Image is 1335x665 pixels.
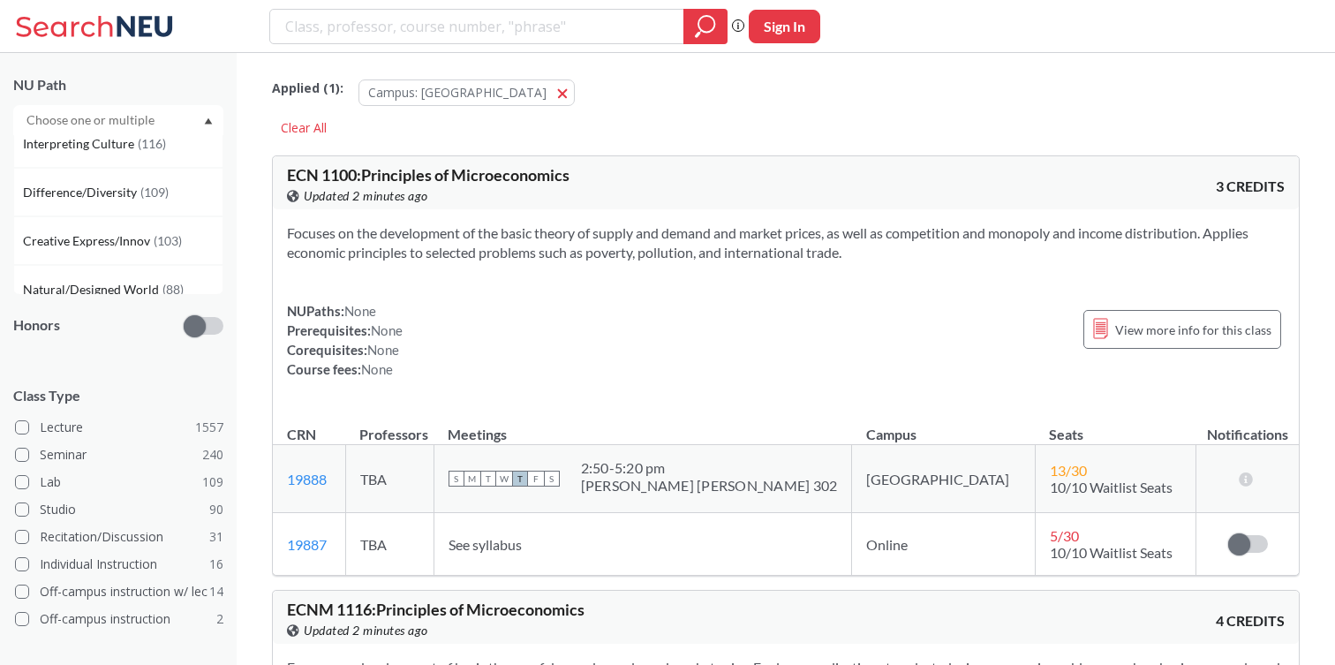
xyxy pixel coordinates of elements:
span: None [371,322,403,338]
label: Individual Instruction [15,553,223,576]
span: None [344,303,376,319]
label: Off-campus instruction [15,608,223,631]
span: S [449,471,464,487]
span: Updated 2 minutes ago [304,621,428,640]
span: 16 [209,555,223,574]
div: Clear All [272,115,336,141]
span: 2 [216,609,223,629]
span: Updated 2 minutes ago [304,186,428,206]
th: Professors [345,407,434,445]
th: Seats [1035,407,1196,445]
td: TBA [345,445,434,513]
button: Campus: [GEOGRAPHIC_DATA] [358,79,575,106]
span: ( 103 ) [154,233,182,248]
span: 4 CREDITS [1216,611,1285,631]
input: Class, professor, course number, "phrase" [283,11,671,42]
td: Online [852,513,1035,576]
span: 10/10 Waitlist Seats [1050,544,1173,561]
a: 19887 [287,536,327,553]
span: None [361,361,393,377]
div: 2:50 - 5:20 pm [581,459,838,477]
p: Honors [13,315,60,336]
span: ( 109 ) [140,185,169,200]
span: ECN 1100 : Principles of Microeconomics [287,165,569,185]
svg: Dropdown arrow [204,117,213,125]
div: NU Path [13,75,223,94]
section: Focuses on the development of the basic theory of supply and demand and market prices, as well as... [287,223,1285,262]
span: ( 88 ) [162,282,184,297]
div: CRN [287,425,316,444]
span: Campus: [GEOGRAPHIC_DATA] [368,84,547,101]
div: [PERSON_NAME] [PERSON_NAME] 302 [581,477,838,495]
td: [GEOGRAPHIC_DATA] [852,445,1035,513]
span: Class Type [13,386,223,405]
button: Sign In [749,10,820,43]
span: 1557 [195,418,223,437]
span: 109 [202,472,223,492]
div: NUPaths: Prerequisites: Corequisites: Course fees: [287,301,403,379]
div: Dropdown arrowWriting Intensive(156)Societies/Institutions(130)Interpreting Culture(116)Differenc... [13,105,223,135]
span: 13 / 30 [1050,462,1087,479]
span: 90 [209,500,223,519]
span: Applied ( 1 ): [272,79,343,98]
label: Off-campus instruction w/ lec [15,580,223,603]
span: T [480,471,496,487]
span: 14 [209,582,223,601]
span: None [367,342,399,358]
span: ( 116 ) [138,136,166,151]
label: Lab [15,471,223,494]
th: Meetings [434,407,852,445]
span: Interpreting Culture [23,134,138,154]
span: View more info for this class [1115,319,1271,341]
span: F [528,471,544,487]
span: M [464,471,480,487]
span: 10/10 Waitlist Seats [1050,479,1173,495]
span: W [496,471,512,487]
svg: magnifying glass [695,14,716,39]
label: Lecture [15,416,223,439]
span: 31 [209,527,223,547]
span: Natural/Designed World [23,280,162,299]
span: See syllabus [449,536,522,553]
span: 240 [202,445,223,465]
span: Creative Express/Innov [23,231,154,251]
th: Notifications [1196,407,1299,445]
td: TBA [345,513,434,576]
label: Studio [15,498,223,521]
input: Choose one or multiple [18,110,166,131]
span: 3 CREDITS [1216,177,1285,196]
label: Seminar [15,443,223,466]
span: ECNM 1116 : Principles of Microeconomics [287,600,585,619]
label: Recitation/Discussion [15,525,223,548]
a: 19888 [287,471,327,487]
th: Campus [852,407,1035,445]
span: T [512,471,528,487]
span: 5 / 30 [1050,527,1079,544]
span: S [544,471,560,487]
span: Difference/Diversity [23,183,140,202]
div: magnifying glass [683,9,728,44]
